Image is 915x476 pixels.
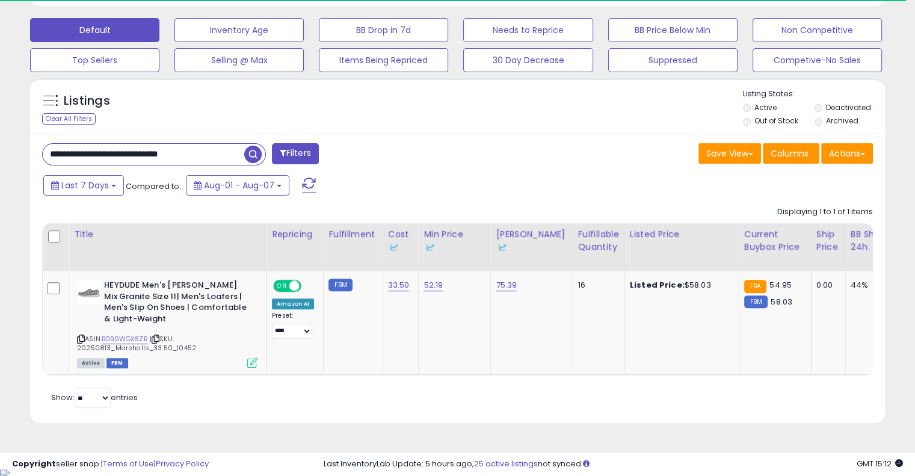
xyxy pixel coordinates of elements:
[77,334,196,352] span: | SKU: 20250813_Marshalls_33.50_10452
[61,179,109,191] span: Last 7 Days
[272,143,319,164] button: Filters
[388,279,410,291] a: 33.50
[496,279,517,291] a: 75.39
[474,458,538,469] a: 25 active listings
[630,228,734,241] div: Listed Price
[608,48,738,72] button: Suppressed
[174,18,304,42] button: Inventory Age
[825,102,870,113] label: Deactivated
[857,458,903,469] span: 2025-08-15 15:12 GMT
[77,280,101,304] img: 41trOMQIJtL._SL40_.jpg
[754,102,777,113] label: Active
[204,179,274,191] span: Aug-01 - Aug-07
[12,459,209,470] div: seller snap | |
[274,281,289,291] span: ON
[463,48,593,72] button: 30 Day Decrease
[424,228,485,253] div: Min Price
[771,296,792,308] span: 58.03
[424,241,436,253] img: InventoryLab Logo
[744,228,806,253] div: Current Buybox Price
[630,280,730,291] div: $58.03
[272,298,314,309] div: Amazon AI
[763,143,819,164] button: Columns
[496,241,508,253] img: InventoryLab Logo
[578,228,620,253] div: Fulfillable Quantity
[272,312,314,339] div: Preset:
[753,18,882,42] button: Non Competitive
[851,228,895,253] div: BB Share 24h.
[106,358,128,368] span: FBM
[103,458,154,469] a: Terms of Use
[743,88,885,100] p: Listing States:
[42,113,96,125] div: Clear All Filters
[388,228,414,253] div: Cost
[424,241,485,253] div: Some or all of the values in this column are provided from Inventory Lab.
[744,295,768,308] small: FBM
[51,392,138,403] span: Show: entries
[744,280,766,293] small: FBA
[424,279,443,291] a: 52.19
[12,458,56,469] strong: Copyright
[608,18,738,42] button: BB Price Below Min
[388,241,414,253] div: Some or all of the values in this column are provided from Inventory Lab.
[186,175,289,196] button: Aug-01 - Aug-07
[300,281,319,291] span: OFF
[174,48,304,72] button: Selling @ Max
[328,279,352,291] small: FBM
[777,206,873,218] div: Displaying 1 to 1 of 1 items
[753,48,882,72] button: Competive-No Sales
[821,143,873,164] button: Actions
[104,280,250,327] b: HEYDUDE Men's [PERSON_NAME] Mix Granite Size 11| Men's Loafers | Men's Slip On Shoes | Comfortabl...
[272,228,318,241] div: Repricing
[496,241,567,253] div: Some or all of the values in this column are provided from Inventory Lab.
[463,18,593,42] button: Needs to Reprice
[630,279,685,291] b: Listed Price:
[43,175,124,196] button: Last 7 Days
[156,458,209,469] a: Privacy Policy
[769,279,792,291] span: 54.95
[102,334,148,344] a: B0B9WGX6ZR
[578,280,615,291] div: 16
[126,181,181,192] span: Compared to:
[771,147,809,159] span: Columns
[319,18,448,42] button: BB Drop in 7d
[754,116,798,126] label: Out of Stock
[324,459,903,470] div: Last InventoryLab Update: 5 hours ago, not synced.
[77,280,257,366] div: ASIN:
[319,48,448,72] button: Items Being Repriced
[30,18,159,42] button: Default
[851,280,890,291] div: 44%
[816,228,840,253] div: Ship Price
[698,143,761,164] button: Save View
[64,93,110,110] h5: Listings
[496,228,567,253] div: [PERSON_NAME]
[388,241,400,253] img: InventoryLab Logo
[74,228,262,241] div: Title
[328,228,377,241] div: Fulfillment
[77,358,105,368] span: All listings currently available for purchase on Amazon
[816,280,836,291] div: 0.00
[825,116,858,126] label: Archived
[30,48,159,72] button: Top Sellers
